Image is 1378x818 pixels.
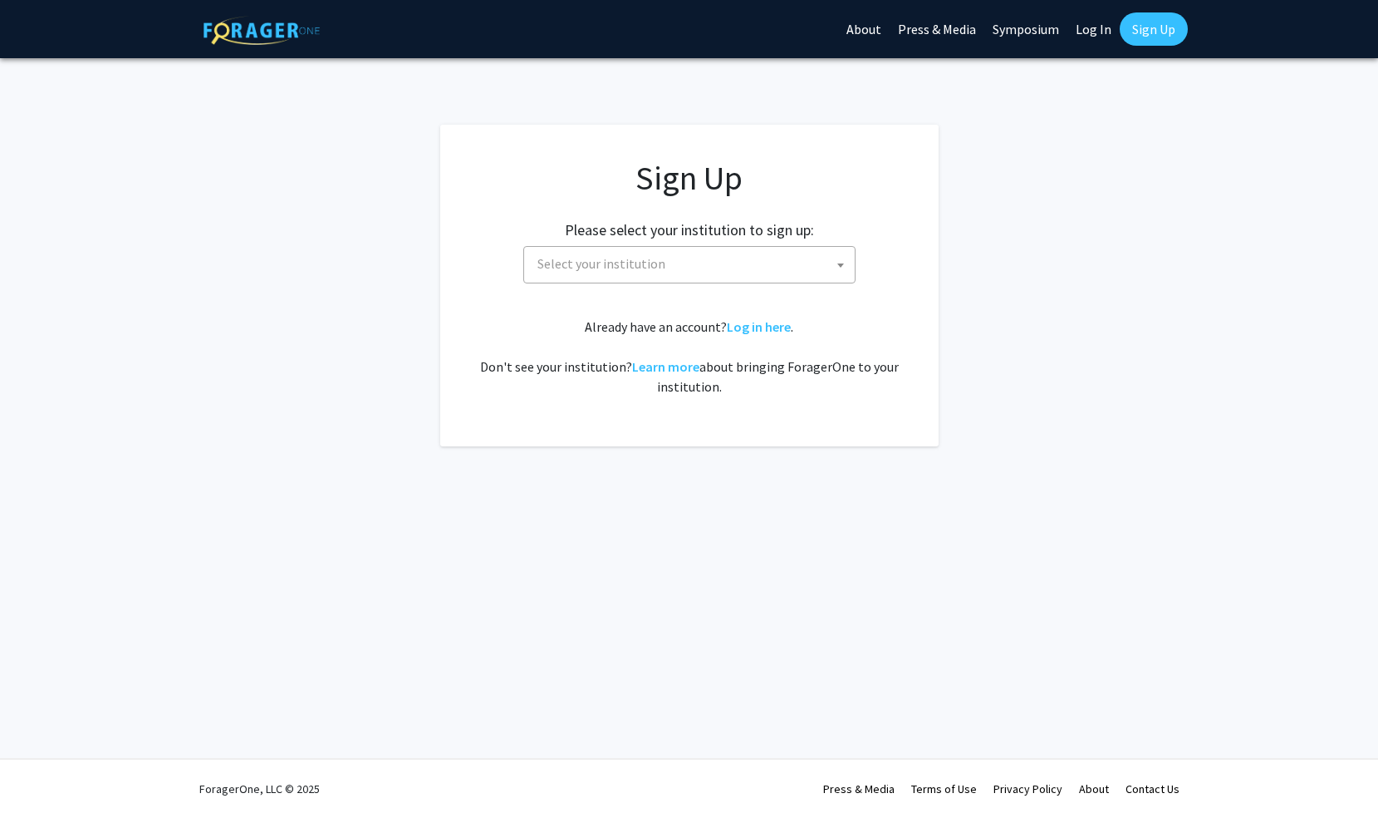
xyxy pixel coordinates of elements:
[204,16,320,45] img: ForagerOne Logo
[1120,12,1188,46] a: Sign Up
[473,317,905,397] div: Already have an account? . Don't see your institution? about bringing ForagerOne to your institut...
[632,358,699,375] a: Learn more about bringing ForagerOne to your institution
[823,781,895,796] a: Press & Media
[993,781,1062,796] a: Privacy Policy
[727,318,791,335] a: Log in here
[1125,781,1179,796] a: Contact Us
[531,247,855,281] span: Select your institution
[565,221,814,239] h2: Please select your institution to sign up:
[199,760,320,818] div: ForagerOne, LLC © 2025
[523,246,856,283] span: Select your institution
[537,255,665,272] span: Select your institution
[911,781,977,796] a: Terms of Use
[473,158,905,198] h1: Sign Up
[1079,781,1109,796] a: About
